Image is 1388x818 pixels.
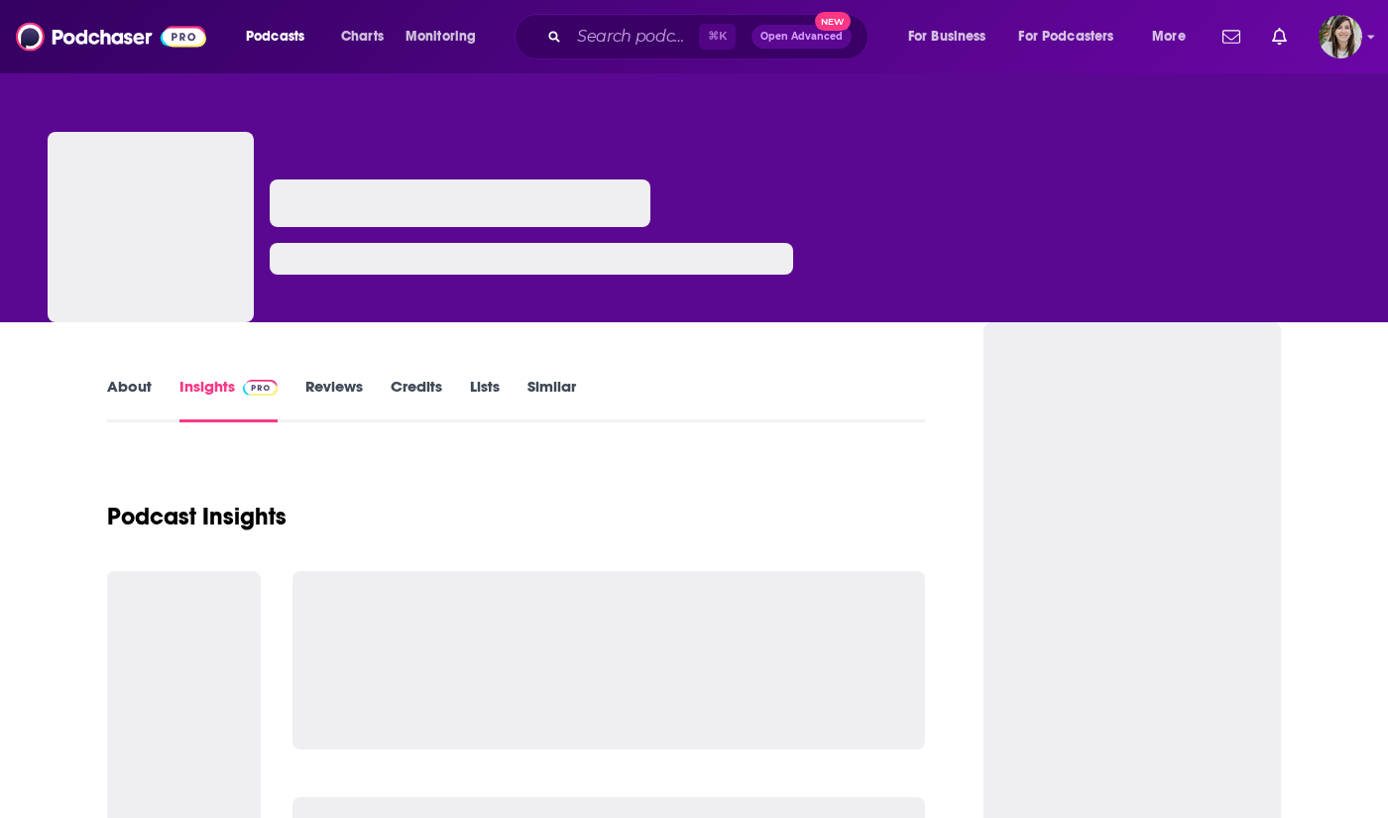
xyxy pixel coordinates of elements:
a: Charts [328,21,396,53]
img: Podchaser Pro [243,380,278,396]
img: User Profile [1319,15,1362,58]
img: Podchaser - Follow, Share and Rate Podcasts [16,18,206,56]
input: Search podcasts, credits, & more... [569,21,699,53]
a: Reviews [305,377,363,422]
span: New [815,12,851,31]
a: Show notifications dropdown [1214,20,1248,54]
span: Logged in as devinandrade [1319,15,1362,58]
a: InsightsPodchaser Pro [179,377,278,422]
span: Monitoring [405,23,476,51]
a: Credits [391,377,442,422]
span: More [1152,23,1186,51]
a: Lists [470,377,500,422]
span: Podcasts [246,23,304,51]
h1: Podcast Insights [107,502,287,531]
span: For Business [908,23,986,51]
div: Search podcasts, credits, & more... [533,14,887,59]
button: Open AdvancedNew [752,25,852,49]
span: For Podcasters [1018,23,1113,51]
a: Show notifications dropdown [1264,20,1295,54]
button: open menu [1006,21,1143,53]
button: Show profile menu [1319,15,1362,58]
a: Similar [527,377,576,422]
button: open menu [232,21,330,53]
a: About [107,377,152,422]
button: open menu [894,21,1011,53]
span: Charts [341,23,384,51]
span: Open Advanced [760,32,843,42]
span: ⌘ K [699,24,736,50]
button: open menu [1138,21,1211,53]
button: open menu [392,21,502,53]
